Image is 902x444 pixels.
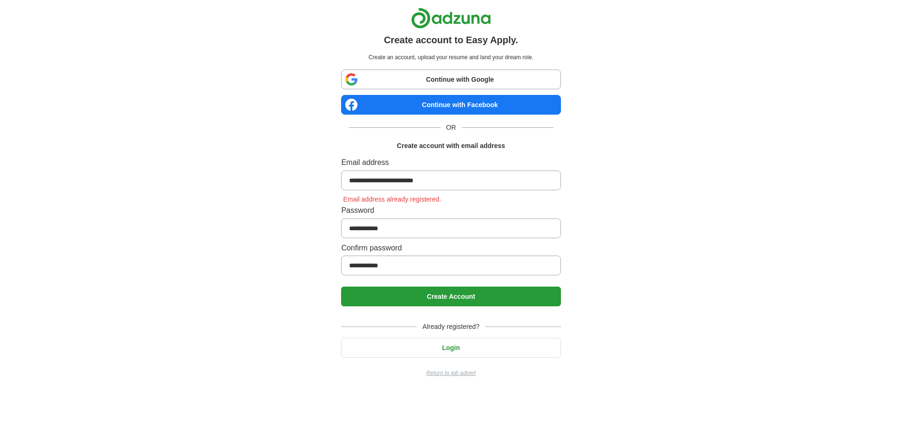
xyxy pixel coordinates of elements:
h1: Create account to Easy Apply. [384,32,518,47]
p: Create an account, upload your resume and land your dream role. [343,53,559,62]
span: Email address already registered. [341,195,443,203]
a: Continue with Google [341,70,560,89]
span: OR [441,122,462,132]
button: Login [341,338,560,358]
label: Email address [341,156,560,169]
label: Confirm password [341,242,560,254]
label: Password [341,204,560,217]
h1: Create account with email address [397,140,505,151]
a: Continue with Facebook [341,95,560,115]
a: Login [341,344,560,351]
a: Return to job advert [341,369,560,378]
img: Adzuna logo [411,8,491,29]
button: Create Account [341,287,560,306]
span: Already registered? [417,321,485,332]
